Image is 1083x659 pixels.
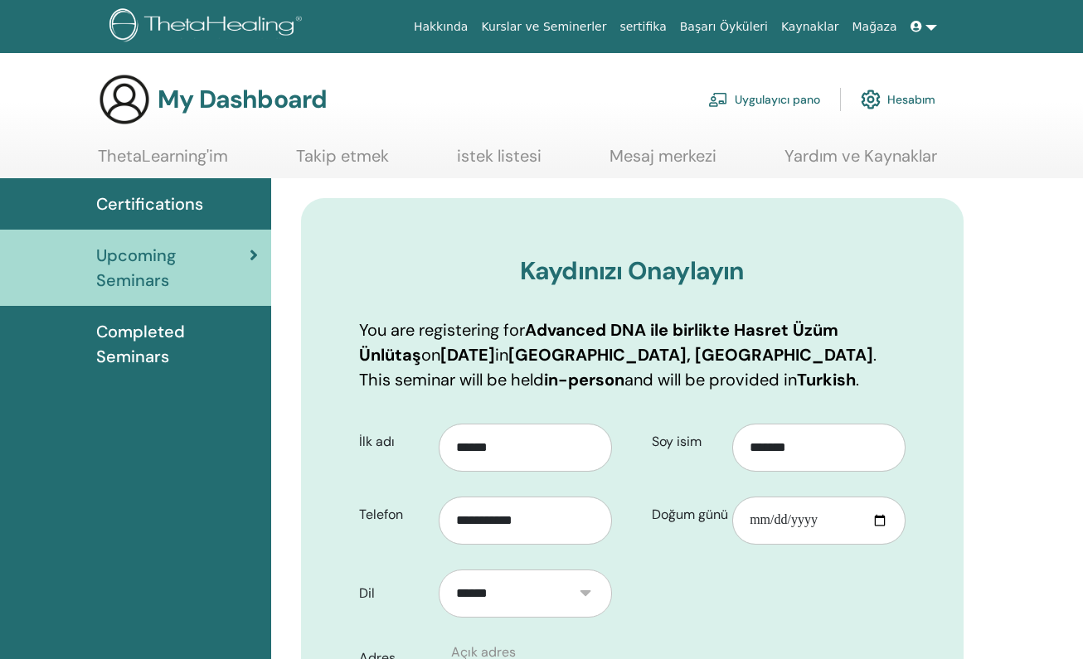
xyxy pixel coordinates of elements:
[359,317,906,392] p: You are registering for on in . This seminar will be held and will be provided in .
[613,12,673,42] a: sertifika
[508,344,873,366] b: [GEOGRAPHIC_DATA], [GEOGRAPHIC_DATA]
[708,92,728,107] img: chalkboard-teacher.svg
[861,81,935,118] a: Hesabım
[440,344,495,366] b: [DATE]
[639,426,732,458] label: Soy isim
[347,426,440,458] label: İlk adı
[544,369,624,390] b: in-person
[96,243,250,293] span: Upcoming Seminars
[96,191,203,216] span: Certifications
[775,12,846,42] a: Kaynaklar
[347,578,440,609] label: Dil
[474,12,613,42] a: Kurslar ve Seminerler
[609,146,716,178] a: Mesaj merkezi
[457,146,541,178] a: istek listesi
[296,146,389,178] a: Takip etmek
[359,319,838,366] b: Advanced DNA ile birlikte Hasret Üzüm Ünlütaş
[359,256,906,286] h3: Kaydınızı Onaylayın
[673,12,775,42] a: Başarı Öyküleri
[158,85,327,114] h3: My Dashboard
[347,499,440,531] label: Telefon
[797,369,856,390] b: Turkish
[407,12,475,42] a: Hakkında
[861,85,881,114] img: cog.svg
[109,8,308,46] img: logo.png
[784,146,937,178] a: Yardım ve Kaynaklar
[96,319,258,369] span: Completed Seminars
[639,499,732,531] label: Doğum günü
[98,73,151,126] img: generic-user-icon.jpg
[845,12,903,42] a: Mağaza
[98,146,228,178] a: ThetaLearning'im
[708,81,820,118] a: Uygulayıcı pano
